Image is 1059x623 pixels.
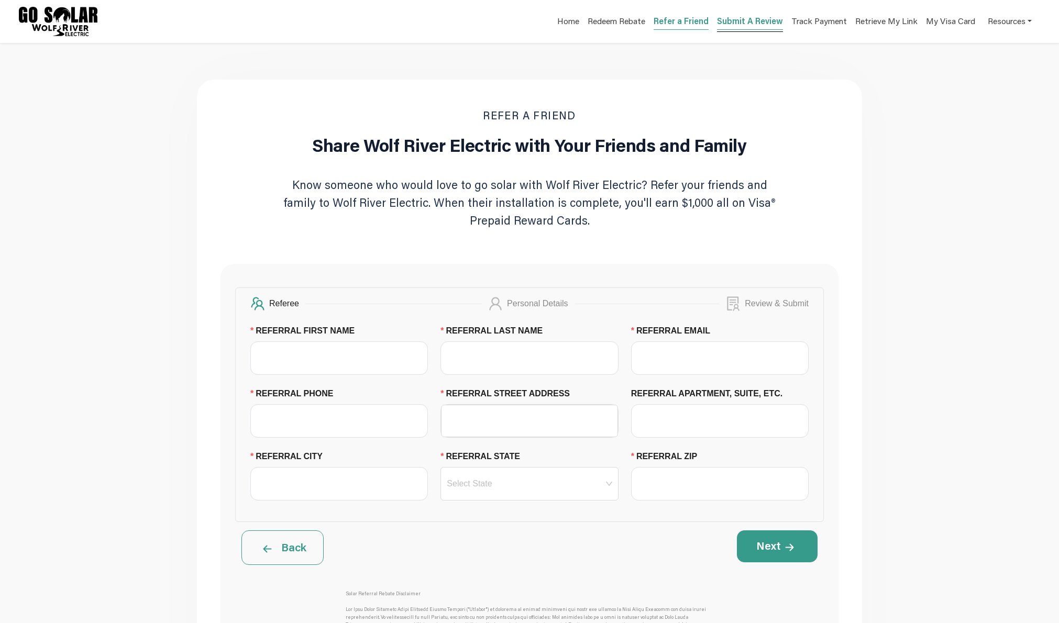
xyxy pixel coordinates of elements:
[250,404,428,438] input: REFERRAL PHONE
[926,10,975,32] a: My Visa Card
[483,105,576,126] div: refer a friend
[488,296,503,311] span: user
[631,450,705,463] label: REFERRAL ZIP
[855,15,918,30] a: Retrieve My Link
[250,450,330,463] label: REFERRAL CITY
[988,10,1032,32] a: Resources
[440,325,550,337] label: REFERRAL LAST NAME
[346,586,713,602] div: Solar Referral Rebate Disclaimer
[737,530,818,562] button: Next
[557,15,579,30] a: Home
[269,296,305,311] div: Referee
[654,15,709,30] a: Refer a Friend
[745,296,809,311] div: Review & Submit
[250,341,428,375] input: REFERRAL FIRST NAME
[440,387,578,400] label: REFERRAL STREET ADDRESS
[447,405,611,437] input: REFERRAL STREET ADDRESS
[250,325,363,337] label: REFERRAL FIRST NAME
[631,467,809,500] input: REFERRAL ZIP
[507,296,575,311] div: Personal Details
[791,15,847,30] a: Track Payment
[631,404,809,438] input: REFERRAL APARTMENT, SUITE, ETC.
[250,387,341,400] label: REFERRAL PHONE
[717,15,783,30] a: Submit A Review
[19,7,97,36] img: Program logo
[250,467,428,500] input: REFERRAL CITY
[250,296,265,311] span: team
[440,450,528,463] label: REFERRAL STATE
[588,15,645,30] a: Redeem Rebate
[726,296,741,311] span: solution
[241,530,324,565] button: Back
[440,341,618,375] input: REFERRAL LAST NAME
[631,341,809,375] input: REFERRAL EMAIL
[631,387,791,400] label: REFERRAL APARTMENT, SUITE, ETC.
[447,468,612,500] input: REFERRAL STATE
[631,325,719,337] label: REFERRAL EMAIL
[312,136,747,154] h1: Share Wolf River Electric with Your Friends and Family
[283,176,776,229] p: Know someone who would love to go solar with Wolf River Electric? Refer your friends and family t...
